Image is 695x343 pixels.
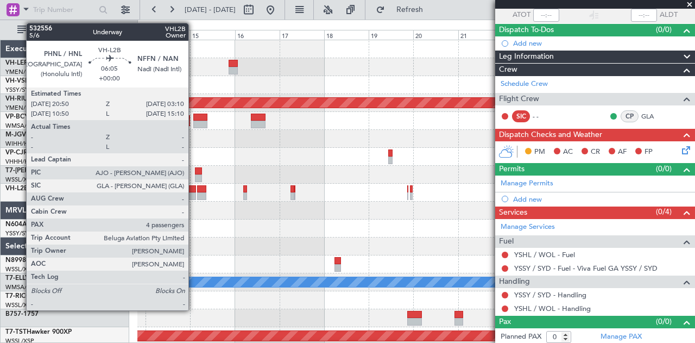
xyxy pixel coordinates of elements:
span: VH-LEP [5,60,28,66]
span: Pax [499,316,511,328]
span: T7-ELLY [5,275,29,282]
span: Permits [499,163,525,176]
a: B757-1757 [5,311,39,317]
div: 21 [458,30,503,40]
a: YSSY/SYD [5,86,33,94]
a: YSSY/SYD [5,229,33,238]
span: Leg Information [499,51,554,63]
label: Planned PAX [501,332,541,342]
a: N604AUChallenger 604 [5,221,79,228]
a: VH-RIUHawker 800XP [5,96,73,102]
div: - - [533,111,557,121]
a: GLA [641,111,666,121]
span: ATOT [513,10,530,21]
span: Dispatch To-Dos [499,24,554,36]
a: WSSL/XSP [5,301,34,309]
a: T7-RICGlobal 6000 [5,293,62,300]
span: (0/0) [656,24,672,35]
div: 14 [146,30,190,40]
span: All Aircraft [28,26,115,34]
a: T7-ELLYG-550 [5,275,48,282]
a: T7-TSTHawker 900XP [5,329,72,335]
a: YSHL / WOL - Handling [514,304,591,313]
span: T7-TST [5,329,27,335]
a: WSSL/XSP [5,176,34,184]
div: 20 [413,30,458,40]
a: Manage Permits [501,178,553,189]
span: PM [534,147,545,158]
div: 17 [280,30,324,40]
a: YMEN/MEB [5,104,39,112]
a: WMSA/SZB [5,122,37,130]
span: (0/0) [656,163,672,174]
a: VH-L2BChallenger 604 [5,185,75,192]
a: YSSY / SYD - Fuel - Viva Fuel GA YSSY / SYD [514,264,658,273]
a: VP-BCYGlobal 5000 [5,114,66,120]
div: Add new [513,39,690,48]
span: T7-RIC [5,293,26,300]
span: Dispatch Checks and Weather [499,129,602,141]
span: M-JGVJ [5,132,29,138]
input: Trip Number [33,2,96,18]
span: CR [591,147,600,158]
span: N604AU [5,221,32,228]
input: --:-- [533,9,559,22]
span: Refresh [387,6,433,14]
div: 18 [324,30,369,40]
span: VH-L2B [5,185,28,192]
a: VP-CJRG-650 [5,149,46,156]
span: AF [618,147,627,158]
a: VH-VSKGlobal Express XRS [5,78,89,84]
span: Flight Crew [499,93,539,105]
div: 19 [369,30,413,40]
a: WIHH/HLP [5,140,35,148]
div: SIC [512,110,530,122]
a: M-JGVJGlobal 5000 [5,132,66,138]
span: ALDT [660,10,678,21]
div: 16 [235,30,280,40]
span: VP-BCY [5,114,29,120]
div: [DATE] [140,22,158,31]
span: (0/4) [656,206,672,217]
a: Manage PAX [601,332,642,342]
a: YSSY / SYD - Handling [514,290,586,300]
span: AC [563,147,573,158]
span: VH-RIU [5,96,28,102]
span: VH-VSK [5,78,29,84]
a: N8998KGlobal 6000 [5,257,67,264]
a: WSSL/XSP [5,265,34,273]
a: T7-[PERSON_NAME]Global 7500 [5,167,105,174]
span: Crew [499,64,517,76]
div: CP [621,110,639,122]
span: (0/0) [656,316,672,327]
span: Handling [499,276,530,288]
button: Refresh [371,1,436,18]
a: YMEN/MEB [5,68,39,76]
a: VHHH/HKG [5,158,37,166]
a: WMSA/SZB [5,283,37,291]
a: VH-LEPGlobal 6000 [5,60,65,66]
span: VP-CJR [5,149,28,156]
div: 15 [190,30,235,40]
button: All Aircraft [12,21,118,39]
a: Schedule Crew [501,79,548,90]
span: N8998K [5,257,30,264]
span: Services [499,207,527,219]
span: T7-[PERSON_NAME] [5,167,68,174]
a: Manage Services [501,222,555,233]
span: FP [645,147,653,158]
span: [DATE] - [DATE] [185,5,236,15]
div: Add new [513,195,690,204]
a: YSHL / WOL - Fuel [514,250,575,259]
span: B757-1 [5,311,27,317]
span: Fuel [499,235,514,248]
